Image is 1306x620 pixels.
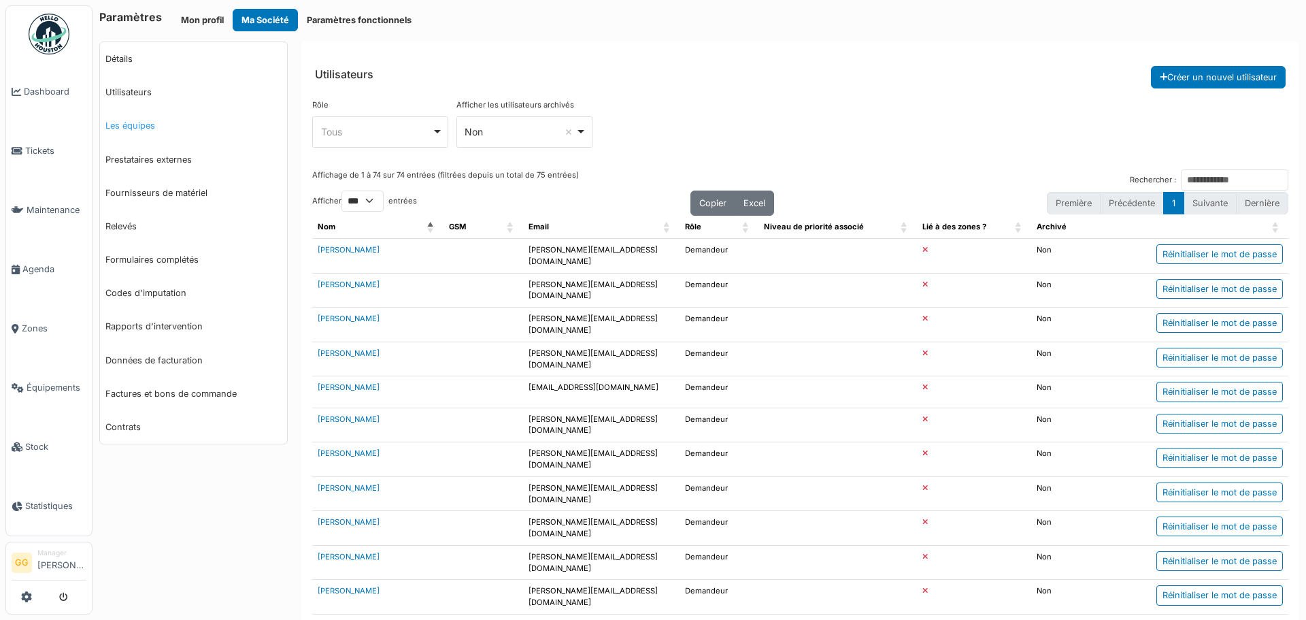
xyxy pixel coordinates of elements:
[29,14,69,54] img: Badge_color-CXgf-gQk.svg
[680,273,759,308] td: Demandeur
[25,440,86,453] span: Stock
[1031,545,1111,580] td: Non
[37,548,86,577] li: [PERSON_NAME]
[318,483,380,493] a: [PERSON_NAME]
[523,308,679,342] td: [PERSON_NAME][EMAIL_ADDRESS][DOMAIN_NAME]
[22,263,86,276] span: Agenda
[6,417,92,476] a: Stock
[99,11,162,24] h6: Paramètres
[1047,192,1288,214] nav: pagination
[523,545,679,580] td: [PERSON_NAME][EMAIL_ADDRESS][DOMAIN_NAME]
[318,280,380,289] a: [PERSON_NAME]
[1031,342,1111,376] td: Non
[318,222,335,231] span: Nom
[465,125,575,139] div: Non
[529,222,549,231] span: Email
[100,42,287,76] a: Détails
[456,99,574,111] label: Afficher les utilisateurs archivés
[318,414,380,424] a: [PERSON_NAME]
[743,198,765,208] span: Excel
[25,500,86,512] span: Statistiques
[318,314,380,323] a: [PERSON_NAME]
[1015,216,1023,238] span: Lié à des zones ?: Activate to sort
[1156,517,1283,536] div: Réinitialiser le mot de passe
[685,222,701,231] span: Rôle
[27,381,86,394] span: Équipements
[318,552,380,561] a: [PERSON_NAME]
[449,222,466,231] span: GSM
[1156,382,1283,402] div: Réinitialiser le mot de passe
[100,310,287,343] a: Rapports d'intervention
[1031,308,1111,342] td: Non
[1156,414,1283,434] div: Réinitialiser le mot de passe
[6,476,92,536] a: Statistiques
[233,9,298,31] button: Ma Société
[321,125,432,139] div: Tous
[27,203,86,216] span: Maintenance
[1156,279,1283,299] div: Réinitialiser le mot de passe
[523,273,679,308] td: [PERSON_NAME][EMAIL_ADDRESS][DOMAIN_NAME]
[318,448,380,458] a: [PERSON_NAME]
[1156,551,1283,571] div: Réinitialiser le mot de passe
[523,511,679,546] td: [PERSON_NAME][EMAIL_ADDRESS][DOMAIN_NAME]
[1037,222,1067,231] span: Archivé
[315,68,373,81] h6: Utilisateurs
[318,348,380,358] a: [PERSON_NAME]
[742,216,750,238] span: Rôle: Activate to sort
[298,9,420,31] button: Paramètres fonctionnels
[1156,244,1283,264] div: Réinitialiser le mot de passe
[523,342,679,376] td: [PERSON_NAME][EMAIL_ADDRESS][DOMAIN_NAME]
[427,216,435,238] span: Nom: Activate to invert sorting
[1156,348,1283,368] div: Réinitialiser le mot de passe
[1156,313,1283,333] div: Réinitialiser le mot de passe
[680,376,759,408] td: Demandeur
[318,382,380,392] a: [PERSON_NAME]
[1031,511,1111,546] td: Non
[1031,273,1111,308] td: Non
[680,476,759,511] td: Demandeur
[6,180,92,240] a: Maintenance
[318,517,380,527] a: [PERSON_NAME]
[12,553,32,573] li: GG
[523,408,679,442] td: [PERSON_NAME][EMAIL_ADDRESS][DOMAIN_NAME]
[680,511,759,546] td: Demandeur
[172,9,233,31] button: Mon profil
[922,222,986,231] span: Lié à des zones ?
[24,85,86,98] span: Dashboard
[341,191,384,212] select: Afficherentrées
[735,191,774,216] button: Excel
[6,240,92,299] a: Agenda
[100,243,287,276] a: Formulaires complétés
[1130,174,1176,186] label: Rechercher :
[901,216,909,238] span: Niveau de priorité associé : Activate to sort
[100,109,287,142] a: Les équipes
[318,586,380,595] a: [PERSON_NAME]
[523,238,679,273] td: [PERSON_NAME][EMAIL_ADDRESS][DOMAIN_NAME]
[1031,476,1111,511] td: Non
[1031,238,1111,273] td: Non
[699,198,726,208] span: Copier
[312,169,579,191] div: Affichage de 1 à 74 sur 74 entrées (filtrées depuis un total de 75 entrées)
[100,410,287,444] a: Contrats
[680,442,759,477] td: Demandeur
[1272,216,1280,238] span: : Activate to sort
[1156,448,1283,468] div: Réinitialiser le mot de passe
[1031,442,1111,477] td: Non
[523,580,679,615] td: [PERSON_NAME][EMAIL_ADDRESS][DOMAIN_NAME]
[100,176,287,210] a: Fournisseurs de matériel
[1151,66,1286,88] button: Créer un nouvel utilisateur
[680,580,759,615] td: Demandeur
[6,62,92,121] a: Dashboard
[1156,585,1283,605] div: Réinitialiser le mot de passe
[25,144,86,157] span: Tickets
[1163,192,1184,214] button: 1
[100,377,287,410] a: Factures et bons de commande
[523,376,679,408] td: [EMAIL_ADDRESS][DOMAIN_NAME]
[680,545,759,580] td: Demandeur
[312,99,329,111] label: Rôle
[37,548,86,558] div: Manager
[507,216,515,238] span: GSM: Activate to sort
[318,245,380,255] a: [PERSON_NAME]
